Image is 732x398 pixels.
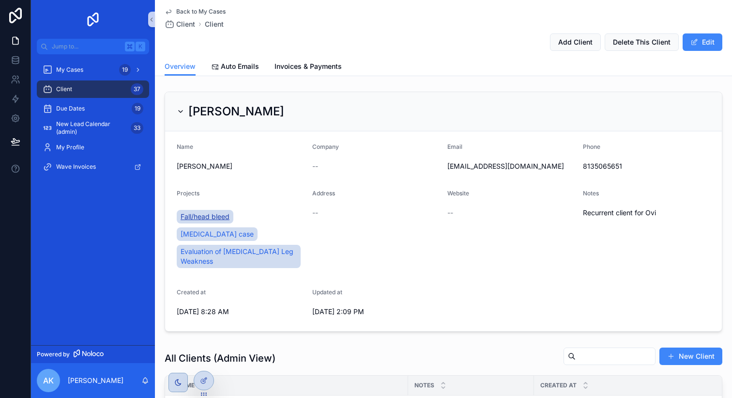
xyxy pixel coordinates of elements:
span: Company [312,143,339,150]
a: Client [165,19,195,29]
span: Address [312,190,335,197]
span: K [137,43,144,50]
a: Evaluation of [MEDICAL_DATA] Leg Weakness [177,245,301,268]
span: Jump to... [52,43,121,50]
span: Delete This Client [613,37,671,47]
button: New Client [659,348,722,365]
a: Invoices & Payments [274,58,342,77]
p: [PERSON_NAME] [68,376,123,385]
span: Wave Invoices [56,163,96,171]
a: Overview [165,58,196,76]
span: Auto Emails [221,62,259,71]
span: Invoices & Payments [274,62,342,71]
div: 19 [119,64,131,76]
span: 8135065651 [583,161,711,171]
a: Powered by [31,345,155,363]
span: [EMAIL_ADDRESS][DOMAIN_NAME] [447,161,575,171]
a: New Lead Calendar (admin)33 [37,119,149,137]
button: Add Client [550,33,601,51]
span: Client [176,19,195,29]
img: App logo [85,12,101,27]
span: Evaluation of [MEDICAL_DATA] Leg Weakness [181,247,297,266]
a: Back to My Cases [165,8,226,16]
a: Client [205,19,224,29]
button: Jump to...K [37,39,149,54]
span: My Profile [56,143,84,151]
span: [DATE] 2:09 PM [312,307,440,317]
a: Client37 [37,80,149,98]
span: Notes [414,382,434,389]
span: Projects [177,190,199,197]
a: My Profile [37,139,149,156]
span: Email [447,143,462,150]
div: 37 [131,83,143,95]
h2: [PERSON_NAME] [188,104,284,119]
span: Overview [165,62,196,71]
span: Updated at [312,288,342,296]
span: Website [447,190,469,197]
button: Delete This Client [605,33,679,51]
span: Client [56,85,72,93]
span: My Cases [56,66,83,74]
span: Created at [177,288,206,296]
span: Recurrent client for Ovi [583,208,711,218]
a: Due Dates19 [37,100,149,117]
span: Due Dates [56,105,85,112]
span: -- [447,208,453,218]
div: scrollable content [31,54,155,188]
span: Name [177,143,193,150]
div: 19 [132,103,143,114]
span: Powered by [37,350,70,358]
a: My Cases19 [37,61,149,79]
h1: All Clients (Admin View) [165,351,275,365]
span: Phone [583,143,600,150]
span: Created at [540,382,577,389]
span: -- [312,161,318,171]
span: [PERSON_NAME] [177,161,305,171]
button: Edit [683,33,722,51]
span: [DATE] 8:28 AM [177,307,305,317]
span: -- [312,208,318,218]
span: AK [43,375,54,386]
a: [MEDICAL_DATA] case [177,227,258,241]
a: Wave Invoices [37,158,149,175]
span: [MEDICAL_DATA] case [181,229,254,239]
span: Back to My Cases [176,8,226,16]
span: New Lead Calendar (admin) [56,120,127,136]
span: Notes [583,190,599,197]
a: Fall/head bleed [177,210,233,223]
span: Fall/head bleed [181,212,229,222]
a: Auto Emails [211,58,259,77]
span: Add Client [558,37,593,47]
div: 33 [131,122,143,134]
